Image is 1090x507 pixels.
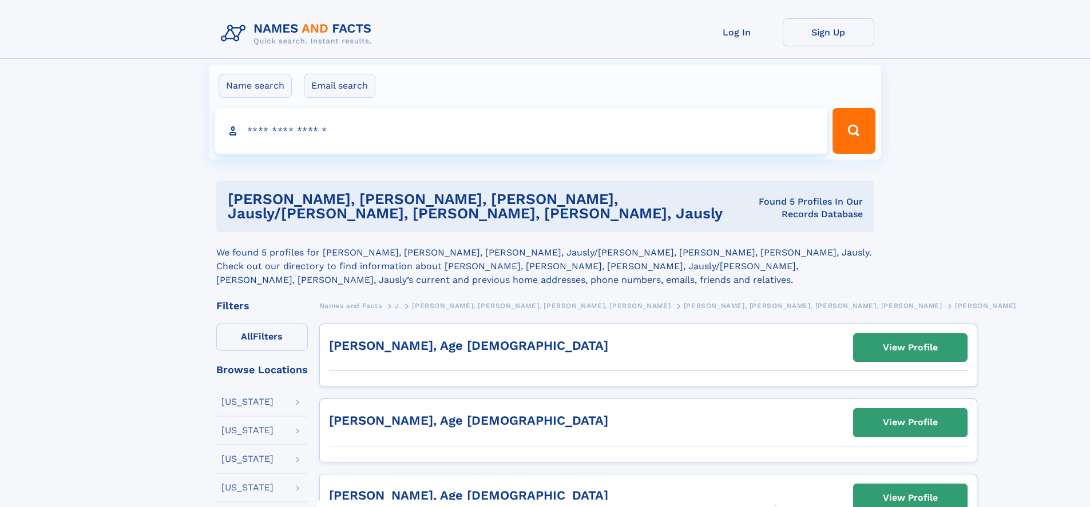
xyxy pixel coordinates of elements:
span: [PERSON_NAME], [PERSON_NAME], [PERSON_NAME], [PERSON_NAME] [412,302,671,310]
div: [US_STATE] [221,454,274,464]
a: [PERSON_NAME], Age [DEMOGRAPHIC_DATA] [329,413,608,428]
span: [PERSON_NAME] [955,302,1016,310]
label: Filters [216,324,308,351]
div: [US_STATE] [221,426,274,435]
input: search input [215,108,828,154]
a: J [395,298,399,313]
button: Search Button [833,108,875,154]
a: [PERSON_NAME], Age [DEMOGRAPHIC_DATA] [329,488,608,502]
img: Logo Names and Facts [216,18,381,49]
a: Names and Facts [319,298,382,313]
label: Name search [219,74,292,98]
a: View Profile [854,409,967,436]
a: View Profile [854,334,967,361]
div: View Profile [883,334,938,361]
label: Email search [304,74,375,98]
a: [PERSON_NAME], Age [DEMOGRAPHIC_DATA] [329,338,608,353]
span: [PERSON_NAME], [PERSON_NAME], [PERSON_NAME], [PERSON_NAME] [684,302,942,310]
a: [PERSON_NAME], [PERSON_NAME], [PERSON_NAME], [PERSON_NAME] [684,298,942,313]
span: J [395,302,399,310]
a: Sign Up [783,18,874,46]
a: Log In [691,18,783,46]
div: Browse Locations [216,365,308,375]
div: We found 5 profiles for [PERSON_NAME], [PERSON_NAME], [PERSON_NAME], Jausly/[PERSON_NAME], [PERSO... [216,232,874,287]
span: All [241,331,253,342]
div: Filters [216,301,308,311]
div: [US_STATE] [221,397,274,406]
div: View Profile [883,409,938,436]
div: [US_STATE] [221,483,274,492]
a: [PERSON_NAME], [PERSON_NAME], [PERSON_NAME], [PERSON_NAME] [412,298,671,313]
div: Found 5 Profiles In Our Records Database [752,195,863,221]
h1: [PERSON_NAME], [PERSON_NAME], [PERSON_NAME], Jausly/[PERSON_NAME], [PERSON_NAME], [PERSON_NAME], ... [228,192,752,221]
